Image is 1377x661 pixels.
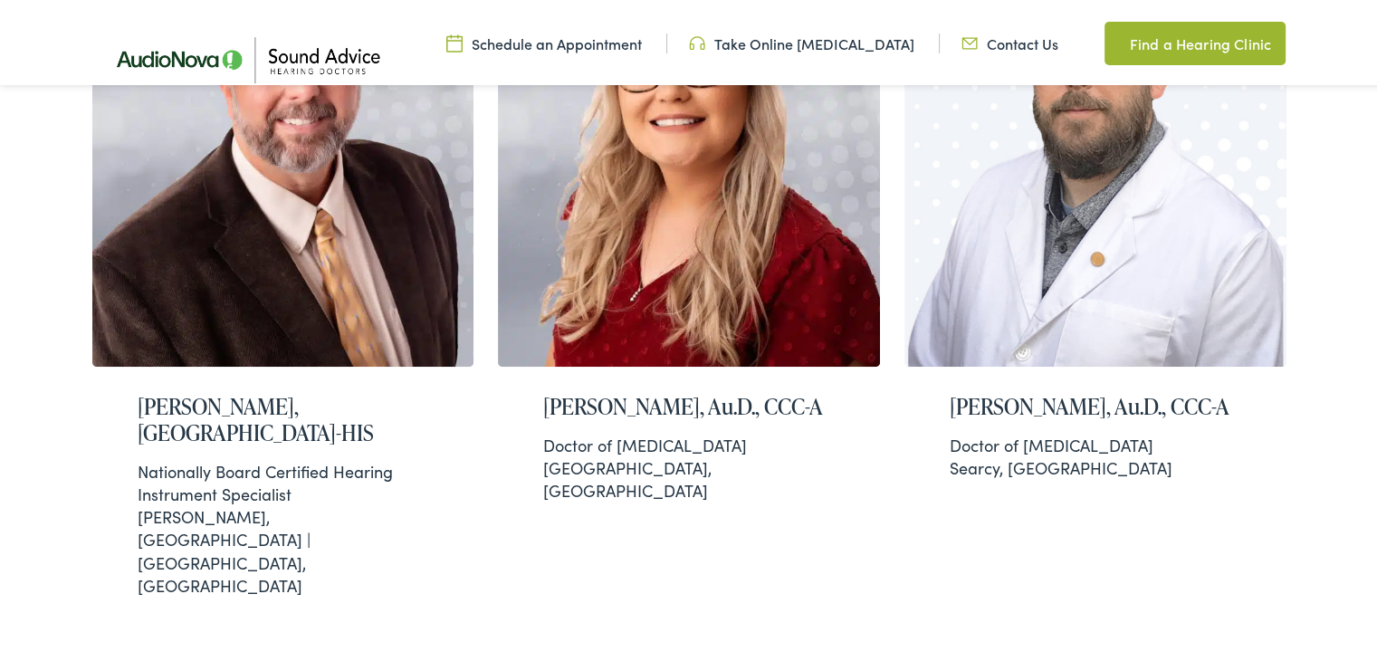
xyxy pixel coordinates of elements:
[138,390,429,443] h2: [PERSON_NAME], [GEOGRAPHIC_DATA]-HIS
[1104,29,1121,51] img: Map pin icon in a unique green color, indicating location-related features or services.
[543,430,835,453] div: Doctor of [MEDICAL_DATA]
[138,456,429,502] div: Nationally Board Certified Hearing Instrument Specialist
[446,30,642,50] a: Schedule an Appointment
[543,390,835,417] h2: [PERSON_NAME], Au.D., CCC-A
[961,30,978,50] img: Icon representing mail communication in a unique green color, indicative of contact or communicat...
[950,390,1241,417] h2: [PERSON_NAME], Au.D., CCC-A
[961,30,1058,50] a: Contact Us
[950,430,1241,453] div: Doctor of [MEDICAL_DATA]
[543,430,835,499] div: [GEOGRAPHIC_DATA], [GEOGRAPHIC_DATA]
[950,430,1241,475] div: Searcy, [GEOGRAPHIC_DATA]
[138,456,429,593] div: [PERSON_NAME], [GEOGRAPHIC_DATA] | [GEOGRAPHIC_DATA], [GEOGRAPHIC_DATA]
[689,30,914,50] a: Take Online [MEDICAL_DATA]
[689,30,705,50] img: Headphone icon in a unique green color, suggesting audio-related services or features.
[1104,18,1286,62] a: Find a Hearing Clinic
[446,30,463,50] img: Calendar icon in a unique green color, symbolizing scheduling or date-related features.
